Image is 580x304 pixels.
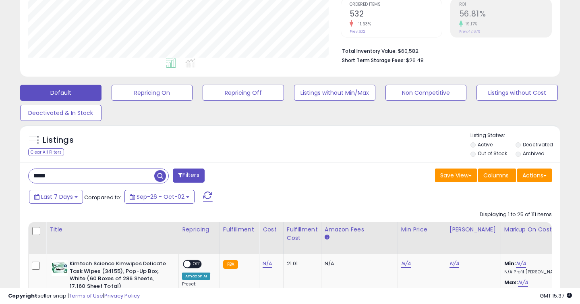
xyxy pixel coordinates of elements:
a: N/A [518,279,528,287]
div: [PERSON_NAME] [449,225,497,234]
div: Min Price [401,225,443,234]
button: Default [20,85,101,101]
span: ROI [459,2,551,7]
img: 41HfNjeLrRL._SL40_.jpg [52,260,68,276]
button: Deactivated & In Stock [20,105,101,121]
span: Last 7 Days [41,193,73,201]
div: Displaying 1 to 25 of 111 items [480,211,552,219]
small: 19.17% [463,21,478,27]
div: 21.01 [287,260,315,267]
button: Non Competitive [385,85,467,101]
b: Short Term Storage Fees: [342,57,405,64]
span: $26.48 [406,56,424,64]
div: Cost [263,225,280,234]
div: Amazon Fees [325,225,394,234]
small: Prev: 602 [350,29,365,34]
label: Archived [523,150,545,157]
span: Sep-26 - Oct-02 [137,193,184,201]
button: Actions [517,169,552,182]
button: Save View [435,169,477,182]
h2: 532 [350,9,442,20]
div: Markup on Cost [504,225,574,234]
th: The percentage added to the cost of goods (COGS) that forms the calculator for Min & Max prices. [501,222,577,254]
button: Repricing Off [203,85,284,101]
button: Listings without Min/Max [294,85,375,101]
b: Kimtech Science Kimwipes Delicate Task Wipes (34155), Pop-Up Box, White (60 Boxes of 286 Sheets, ... [70,260,168,292]
a: N/A [449,260,459,268]
div: Fulfillment Cost [287,225,318,242]
span: Compared to: [84,194,121,201]
a: Privacy Policy [104,292,140,300]
span: Ordered Items [350,2,442,7]
div: Title [50,225,175,234]
label: Active [478,141,493,148]
button: Last 7 Days [29,190,83,204]
button: Sep-26 - Oct-02 [124,190,195,204]
label: Out of Stock [478,150,507,157]
button: Repricing On [112,85,193,101]
b: Min: [504,260,516,267]
button: Listings without Cost [476,85,558,101]
p: N/A Profit [PERSON_NAME] [504,269,571,275]
a: N/A [401,260,411,268]
div: seller snap | | [8,292,140,300]
label: Deactivated [523,141,553,148]
small: Prev: 47.67% [459,29,480,34]
li: $60,582 [342,46,546,55]
span: Columns [483,171,509,179]
b: Total Inventory Value: [342,48,397,54]
div: Clear All Filters [28,148,64,156]
small: -11.63% [353,21,371,27]
button: Columns [478,169,516,182]
div: Fulfillment [223,225,256,234]
div: Repricing [182,225,216,234]
small: Amazon Fees. [325,234,329,241]
small: FBA [223,260,238,269]
b: Max: [504,279,518,286]
span: OFF [191,261,203,268]
a: N/A [263,260,272,268]
p: Listing States: [470,132,560,140]
span: 2025-10-10 15:37 GMT [540,292,572,300]
div: N/A [325,260,391,267]
h5: Listings [43,135,74,146]
a: Terms of Use [69,292,103,300]
h2: 56.81% [459,9,551,20]
button: Filters [173,169,204,183]
strong: Copyright [8,292,37,300]
a: N/A [516,260,526,268]
div: Amazon AI [182,273,210,280]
